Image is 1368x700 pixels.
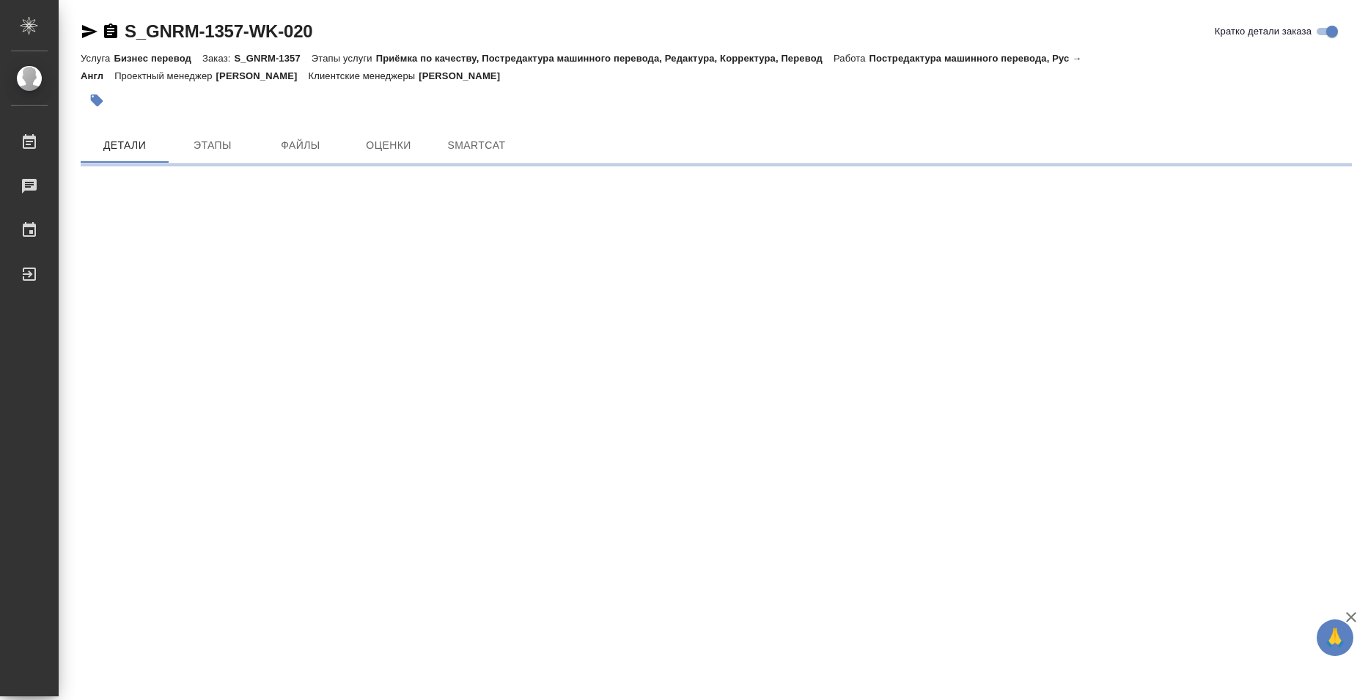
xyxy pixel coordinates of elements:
span: SmartCat [441,136,512,155]
button: Скопировать ссылку для ЯМессенджера [81,23,98,40]
p: [PERSON_NAME] [216,70,309,81]
p: Клиентские менеджеры [309,70,419,81]
button: Скопировать ссылку [102,23,119,40]
p: Заказ: [202,53,234,64]
button: Добавить тэг [81,84,113,117]
p: Этапы услуги [312,53,376,64]
p: [PERSON_NAME] [419,70,511,81]
p: Приёмка по качеству, Постредактура машинного перевода, Редактура, Корректура, Перевод [376,53,834,64]
a: S_GNRM-1357-WK-020 [125,21,312,41]
button: 🙏 [1317,619,1353,656]
span: 🙏 [1323,622,1347,653]
span: Файлы [265,136,336,155]
p: Работа [834,53,869,64]
span: Оценки [353,136,424,155]
span: Кратко детали заказа [1215,24,1312,39]
span: Детали [89,136,160,155]
p: Проектный менеджер [114,70,216,81]
p: S_GNRM-1357 [234,53,311,64]
p: Бизнес перевод [114,53,202,64]
span: Этапы [177,136,248,155]
p: Услуга [81,53,114,64]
